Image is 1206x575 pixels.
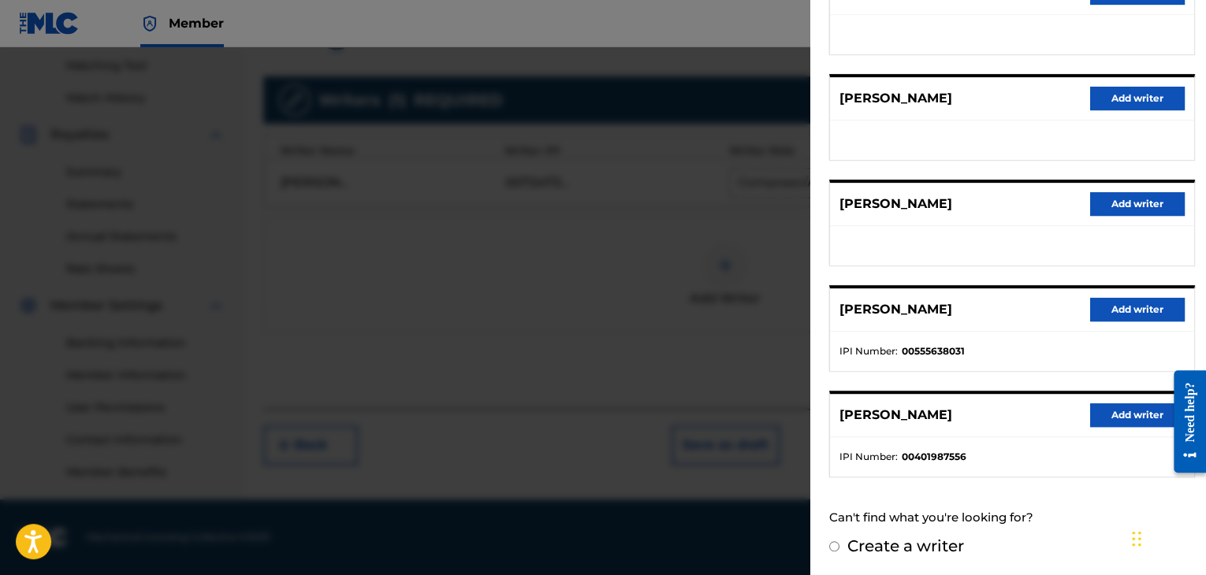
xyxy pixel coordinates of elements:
[902,450,966,464] strong: 00401987556
[839,450,898,464] span: IPI Number :
[19,12,80,35] img: MLC Logo
[902,344,965,358] strong: 00555638031
[1090,298,1185,321] button: Add writer
[829,501,1195,535] div: Can't find what you're looking for?
[1162,358,1206,485] iframe: Resource Center
[140,14,159,33] img: Top Rightsholder
[1090,403,1185,427] button: Add writer
[839,300,952,319] p: [PERSON_NAME]
[839,406,952,425] p: [PERSON_NAME]
[839,344,898,358] span: IPI Number :
[1090,87,1185,110] button: Add writer
[1127,499,1206,575] iframe: Chat Widget
[839,195,952,213] p: [PERSON_NAME]
[1090,192,1185,216] button: Add writer
[839,89,952,108] p: [PERSON_NAME]
[847,536,964,555] label: Create a writer
[169,14,224,32] span: Member
[1132,515,1141,562] div: Drag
